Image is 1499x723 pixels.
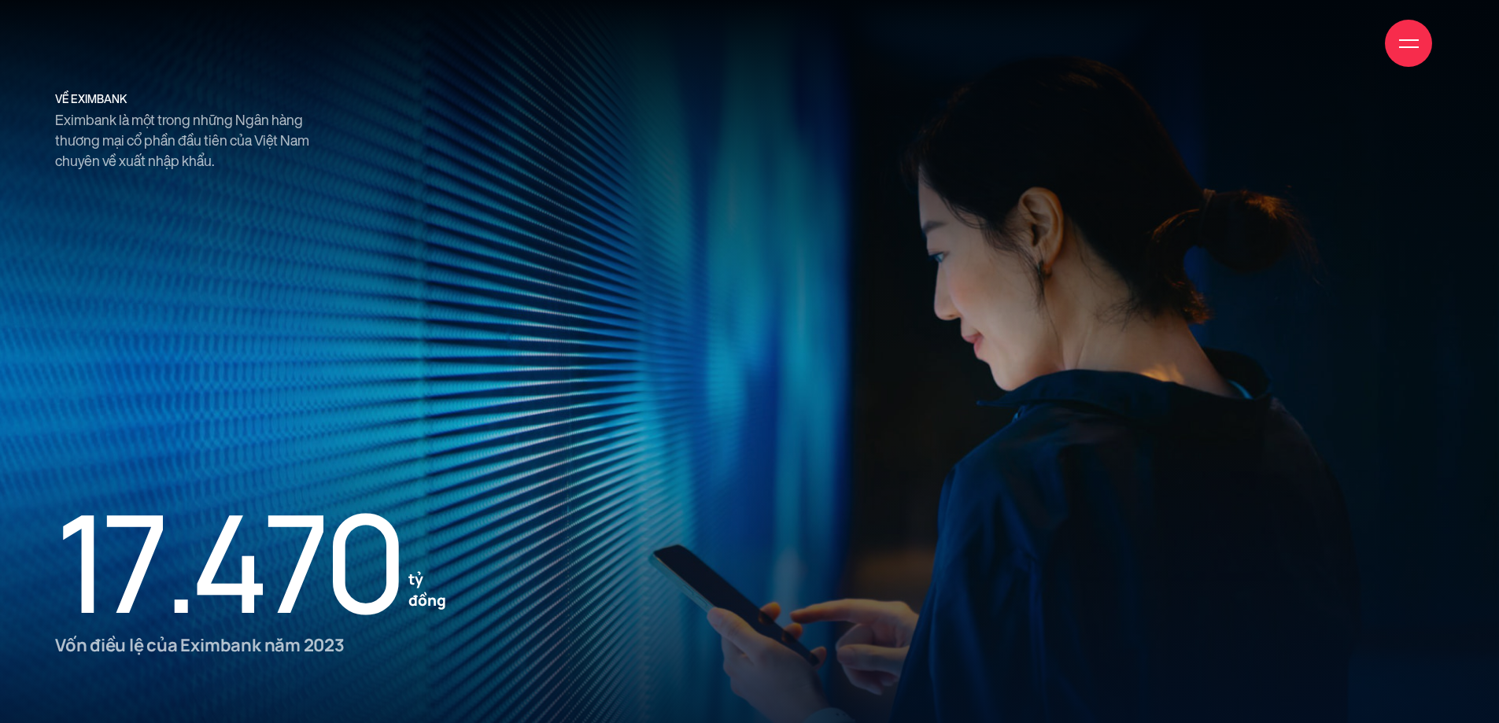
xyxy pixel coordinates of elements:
small: . [163,494,190,629]
small: 7 [263,494,323,629]
p: Vốn điều lệ của Eximbank năm 2023 [55,633,625,658]
small: 1 [55,494,102,629]
small: 4 [190,494,263,629]
small: 0 [323,494,400,629]
p: Eximbank là một trong những Ngân hàng thương mại cổ phần đầu tiên của Việt Nam chuyên về xuất nhậ... [55,110,323,172]
small: tỷ đồng [408,569,446,610]
small: 7 [102,494,162,629]
h5: về eximbank [55,94,323,106]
